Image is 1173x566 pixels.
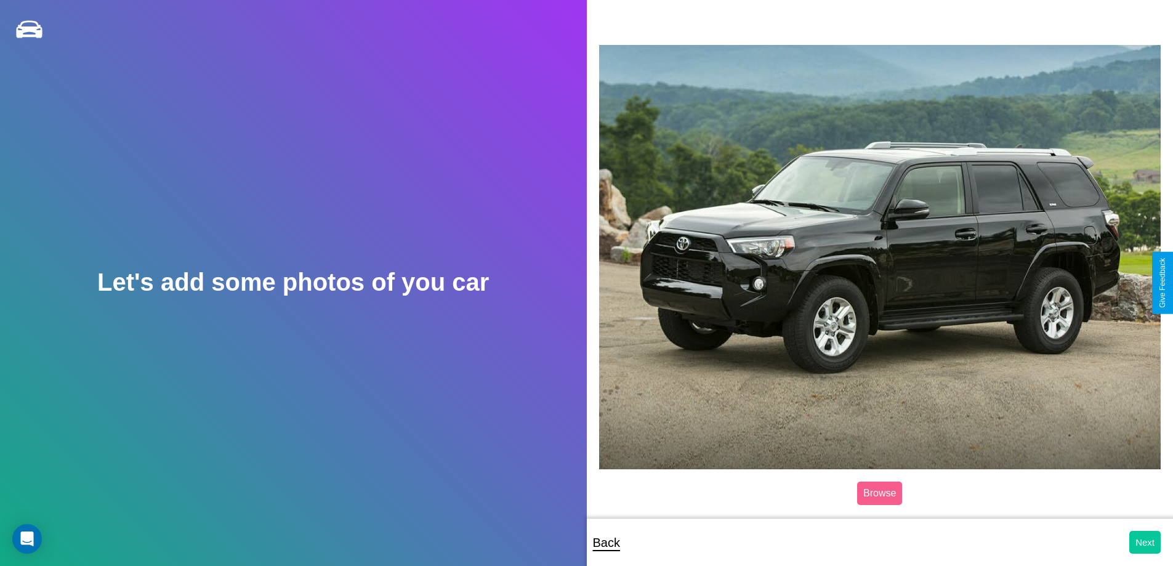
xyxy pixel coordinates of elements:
h2: Let's add some photos of you car [97,269,489,296]
div: Give Feedback [1158,258,1167,308]
img: posted [599,45,1161,469]
div: Open Intercom Messenger [12,524,42,554]
label: Browse [857,482,902,505]
button: Next [1129,531,1161,554]
p: Back [593,532,620,554]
